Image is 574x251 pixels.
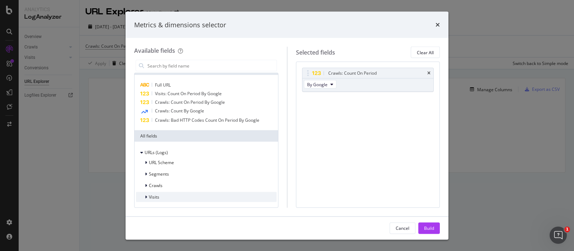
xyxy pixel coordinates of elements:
[417,49,434,55] div: Clear All
[550,227,567,244] iframe: Intercom live chat
[147,60,277,71] input: Search by field name
[155,90,222,97] span: Visits: Count On Period By Google
[155,108,204,114] span: Crawls: Count By Google
[427,71,430,75] div: times
[149,194,159,200] span: Visits
[134,47,175,55] div: Available fields
[302,68,434,92] div: Crawls: Count On PeriodtimesBy Google
[307,81,328,87] span: By Google
[149,159,174,166] span: URL Scheme
[296,48,335,56] div: Selected fields
[134,20,226,29] div: Metrics & dimensions selector
[145,149,168,155] span: URLs (Logs)
[390,222,415,234] button: Cancel
[155,99,225,105] span: Crawls: Count On Period By Google
[155,82,171,88] span: Full URL
[304,80,337,89] button: By Google
[564,227,570,232] span: 1
[149,182,163,189] span: Crawls
[155,117,259,123] span: Crawls: Bad HTTP Codes Count On Period By Google
[411,47,440,58] button: Clear All
[424,225,434,231] div: Build
[328,70,377,77] div: Crawls: Count On Period
[436,20,440,29] div: times
[418,222,440,234] button: Build
[135,130,278,142] div: All fields
[396,225,409,231] div: Cancel
[149,171,169,177] span: Segments
[126,11,448,240] div: modal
